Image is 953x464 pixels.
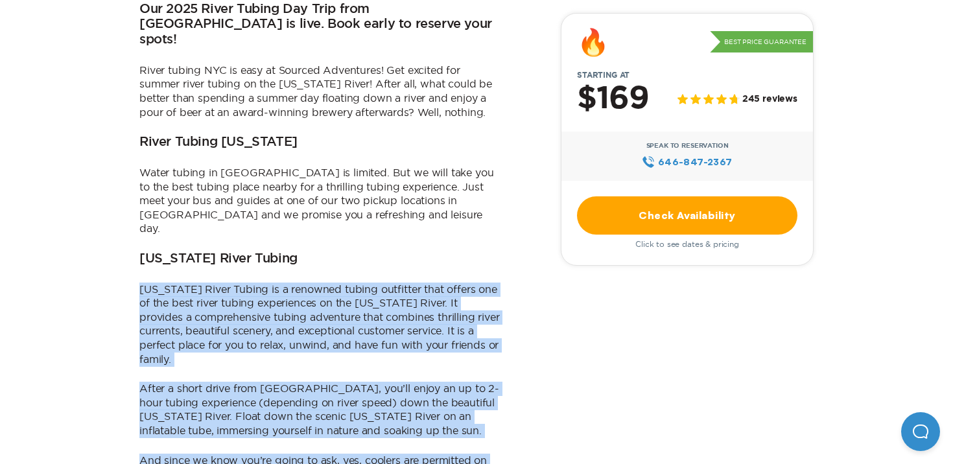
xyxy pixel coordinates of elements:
a: Check Availability [577,196,797,235]
h3: River Tubing [US_STATE] [139,135,298,150]
span: Speak to Reservation [646,142,729,150]
h2: $169 [577,82,649,116]
span: 646‍-847‍-2367 [658,155,733,169]
a: 646‍-847‍-2367 [642,155,732,169]
p: [US_STATE] River Tubing is a renowned tubing outfitter that offers one of the best river tubing e... [139,283,502,367]
span: Starting at [561,71,645,80]
div: 🔥 [577,29,609,55]
span: 245 reviews [742,95,797,106]
p: River tubing NYC is easy at Sourced Adventures! Get excited for summer river tubing on the [US_ST... [139,64,502,119]
p: Best Price Guarantee [710,31,813,53]
iframe: Help Scout Beacon - Open [901,412,940,451]
p: Water tubing in [GEOGRAPHIC_DATA] is limited. But we will take you to the best tubing place nearb... [139,166,502,236]
h3: Our 2025 River Tubing Day Trip from [GEOGRAPHIC_DATA] is live. Book early to reserve your spots! [139,2,502,48]
h3: [US_STATE] River Tubing [139,251,298,267]
span: Click to see dates & pricing [635,240,739,249]
p: After a short drive from [GEOGRAPHIC_DATA], you’ll enjoy an up to 2-hour tubing experience (depen... [139,382,502,437]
